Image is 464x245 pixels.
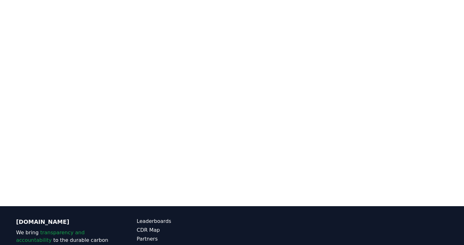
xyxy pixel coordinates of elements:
[137,235,232,243] a: Partners
[16,230,85,243] span: transparency and accountability
[137,218,232,225] a: Leaderboards
[16,218,111,226] p: [DOMAIN_NAME]
[137,226,232,234] a: CDR Map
